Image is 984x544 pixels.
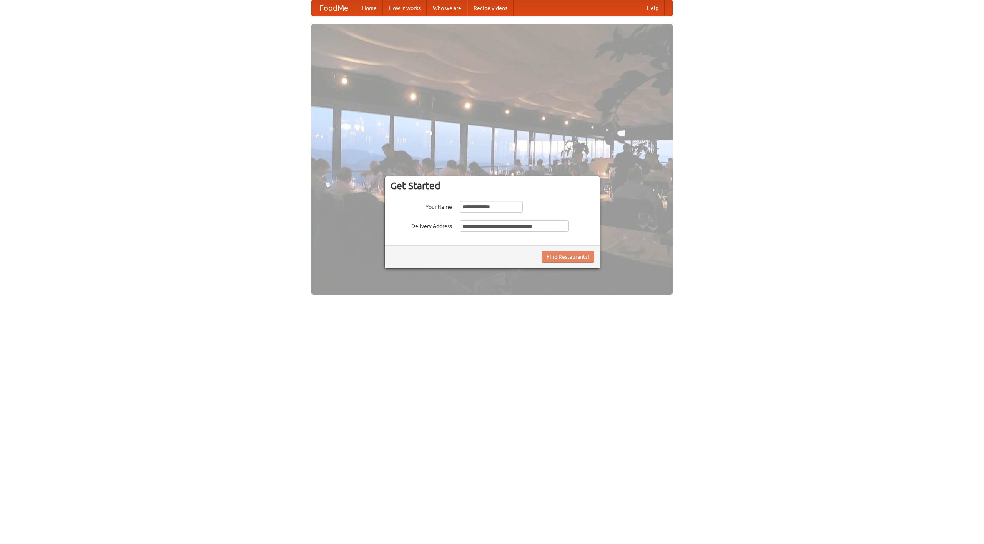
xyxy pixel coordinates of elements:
a: Recipe videos [467,0,514,16]
a: Help [641,0,665,16]
a: FoodMe [312,0,356,16]
button: Find Restaurants! [542,251,594,263]
a: Who we are [427,0,467,16]
h3: Get Started [391,180,594,191]
label: Delivery Address [391,220,452,230]
a: Home [356,0,383,16]
label: Your Name [391,201,452,211]
a: How it works [383,0,427,16]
